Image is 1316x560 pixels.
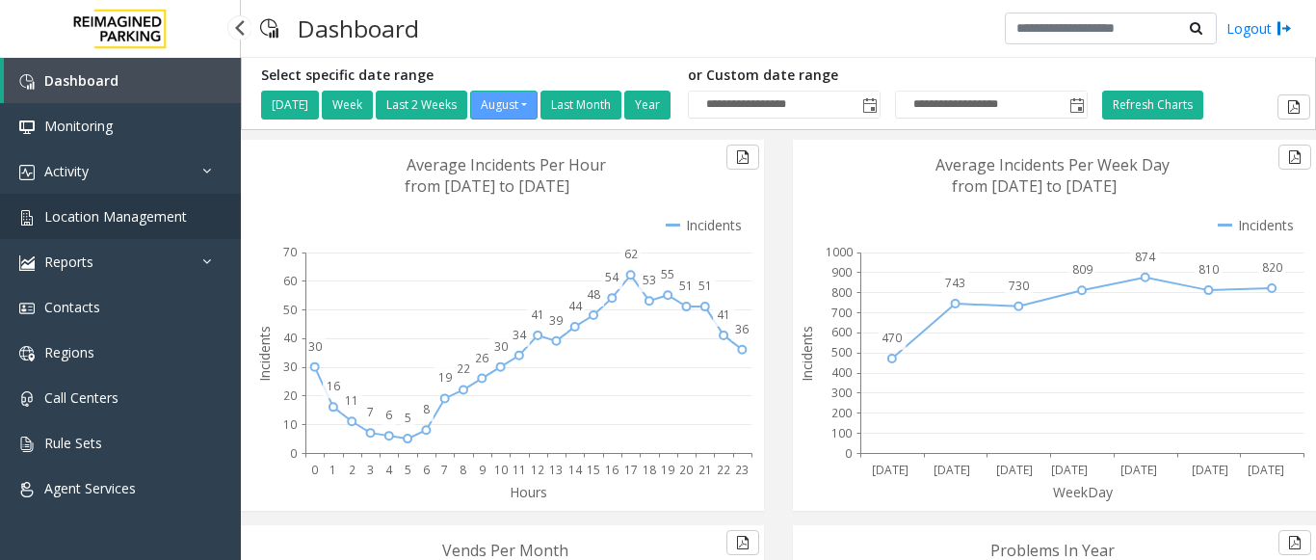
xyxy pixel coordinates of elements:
text: 40 [283,330,297,346]
text: 9 [479,462,486,478]
button: Export to pdf [726,145,759,170]
img: 'icon' [19,346,35,361]
text: Incidents [798,326,816,382]
text: 7 [441,462,448,478]
text: [DATE] [934,462,970,478]
img: 'icon' [19,255,35,271]
text: 54 [605,269,619,285]
span: Location Management [44,207,187,226]
text: Average Incidents Per Week Day [935,154,1170,175]
text: 20 [679,462,693,478]
text: 20 [283,387,297,404]
text: from [DATE] to [DATE] [952,175,1117,197]
text: 18 [643,462,656,478]
span: Contacts [44,298,100,316]
text: 8 [423,401,430,417]
img: logout [1277,18,1292,39]
span: Reports [44,253,93,271]
button: Export to pdf [1277,94,1310,120]
text: 30 [494,338,508,355]
text: 5 [405,410,411,426]
text: [DATE] [1248,462,1284,478]
text: 810 [1198,261,1219,278]
span: Rule Sets [44,434,102,452]
img: 'icon' [19,74,35,90]
text: 0 [311,462,318,478]
text: 730 [1009,278,1029,294]
text: [DATE] [996,462,1033,478]
button: Refresh Charts [1102,91,1203,120]
text: [DATE] [872,462,908,478]
span: Agent Services [44,479,136,497]
text: 13 [549,462,563,478]
span: Monitoring [44,117,113,135]
text: 1000 [826,244,853,260]
text: 53 [643,272,656,288]
span: Activity [44,162,89,180]
img: pageIcon [260,5,278,52]
span: Regions [44,343,94,361]
text: [DATE] [1120,462,1157,478]
text: 70 [283,244,297,260]
span: Dashboard [44,71,118,90]
text: 1 [329,462,336,478]
text: 14 [568,462,583,478]
text: WeekDay [1053,483,1114,501]
button: [DATE] [261,91,319,120]
text: 30 [283,359,297,375]
img: 'icon' [19,482,35,497]
text: 874 [1135,249,1156,265]
text: from [DATE] to [DATE] [405,175,569,197]
text: 10 [494,462,508,478]
text: 60 [283,273,297,289]
text: 16 [327,378,340,394]
button: Export to pdf [726,530,759,555]
text: 50 [283,302,297,318]
text: 21 [698,462,712,478]
text: 7 [367,404,374,420]
text: Hours [510,483,547,501]
text: 41 [717,307,730,323]
span: Call Centers [44,388,118,407]
text: 600 [831,324,852,340]
text: 300 [831,385,852,401]
text: 2 [349,462,355,478]
text: 26 [475,350,488,366]
button: Last Month [540,91,621,120]
h5: or Custom date range [688,67,1088,84]
text: 11 [513,462,526,478]
text: 3 [367,462,374,478]
text: 500 [831,344,852,360]
text: 8 [460,462,466,478]
text: Average Incidents Per Hour [407,154,606,175]
img: 'icon' [19,391,35,407]
text: 17 [624,462,638,478]
text: 100 [831,425,852,441]
button: Export to pdf [1278,530,1311,555]
h3: Dashboard [288,5,429,52]
text: 700 [831,305,852,321]
text: 12 [531,462,544,478]
text: [DATE] [1051,462,1088,478]
button: Year [624,91,671,120]
text: 900 [831,264,852,280]
text: 5 [405,462,411,478]
text: 51 [679,278,693,294]
text: 36 [735,321,749,337]
button: Week [322,91,373,120]
text: 820 [1262,259,1282,276]
text: 44 [568,298,583,314]
text: 55 [661,266,674,282]
text: 809 [1072,261,1092,278]
img: 'icon' [19,210,35,226]
text: 0 [845,445,852,462]
a: Logout [1226,18,1292,39]
text: 19 [661,462,674,478]
img: 'icon' [19,301,35,316]
text: 39 [549,312,563,329]
img: 'icon' [19,120,35,135]
text: 51 [698,278,712,294]
text: 22 [717,462,730,478]
text: 19 [438,369,452,386]
text: 41 [531,307,544,323]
